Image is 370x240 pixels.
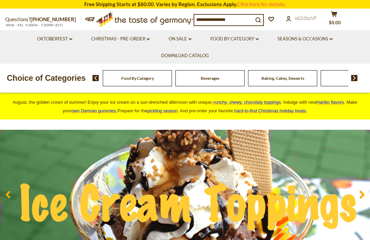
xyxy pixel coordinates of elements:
[329,20,341,25] span: $0.00
[211,100,281,105] a: crunchy, chewy, chocolaty toppings
[261,76,304,81] a: Baking, Cakes, Desserts
[37,35,72,43] a: Oktoberfest
[234,108,306,113] a: hard-to-find Christmas holiday treats
[161,52,209,60] a: Download Catalog
[234,108,307,113] span: .
[169,35,192,43] a: On Sale
[92,75,99,81] img: previous arrow
[5,23,63,27] span: MON - FRI, 9:00AM - 5:00PM (EST)
[295,15,317,21] span: Account
[317,100,344,105] a: Haribo flavors
[210,35,259,43] a: Food By Category
[237,1,286,7] a: Click here for details.
[147,108,177,113] a: pickling season
[71,108,117,113] a: own German gummies.
[214,100,281,105] span: runchy, chewy, chocolaty toppings
[13,100,357,113] span: August, the golden crown of summer! Enjoy your ice cream on a sun-drenched afternoon with unique ...
[277,35,333,43] a: Seasons & Occasions
[201,76,219,81] a: Beverages
[91,35,150,43] a: Christmas - PRE-ORDER
[30,16,76,22] a: [PHONE_NUMBER]
[286,15,317,22] a: Account
[324,11,344,28] button: $0.00
[71,108,116,113] span: own German gummies
[351,75,358,81] img: next arrow
[121,76,154,81] a: Food By Category
[5,15,81,24] p: Questions?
